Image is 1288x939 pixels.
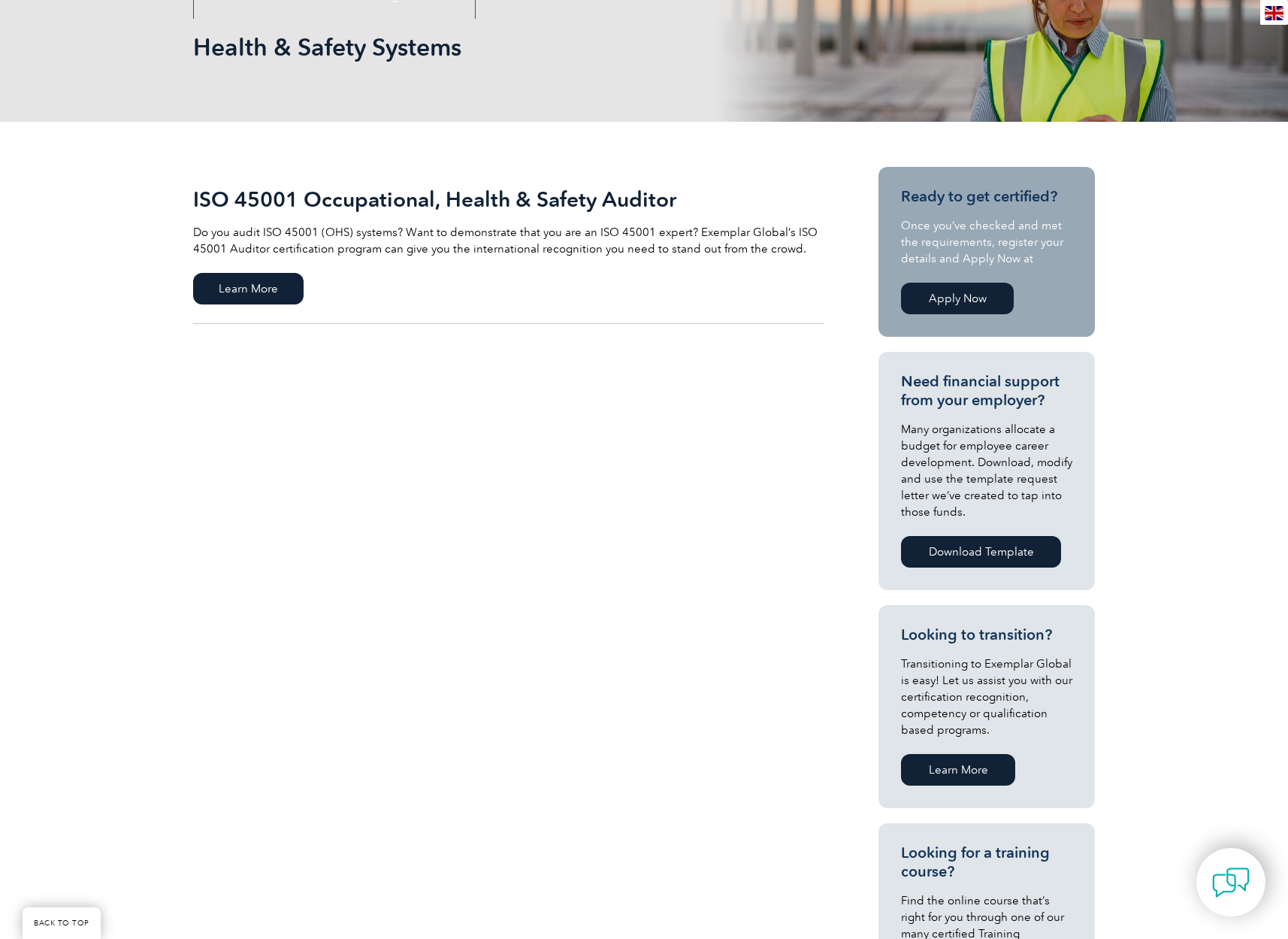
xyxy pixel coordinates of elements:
[193,187,824,211] h2: ISO 45001 Occupational, Health & Safety Auditor
[193,273,304,304] span: Learn More
[23,907,101,939] a: BACK TO TOP
[901,656,1072,738] p: Transitioning to Exemplar Global is easy! Let us assist you with our certification recognition, c...
[193,32,770,62] h1: Health & Safety Systems
[193,224,824,257] p: Do you audit ISO 45001 (OHS) systems? Want to demonstrate that you are an ISO 45001 expert? Exemp...
[901,754,1015,786] a: Learn More
[901,844,1072,881] h3: Looking for a training course?
[901,421,1072,520] p: Many organizations allocate a budget for employee career development. Download, modify and use th...
[901,372,1072,410] h3: Need financial support from your employer?
[901,187,1072,206] h3: Ready to get certified?
[901,625,1072,644] h3: Looking to transition?
[901,217,1072,267] p: Once you’ve checked and met the requirements, register your details and Apply Now at
[1265,6,1283,20] img: en
[1212,864,1250,901] img: contact-chat.png
[193,167,824,324] a: ISO 45001 Occupational, Health & Safety Auditor Do you audit ISO 45001 (OHS) systems? Want to dem...
[901,283,1014,314] a: Apply Now
[901,536,1061,568] a: Download Template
